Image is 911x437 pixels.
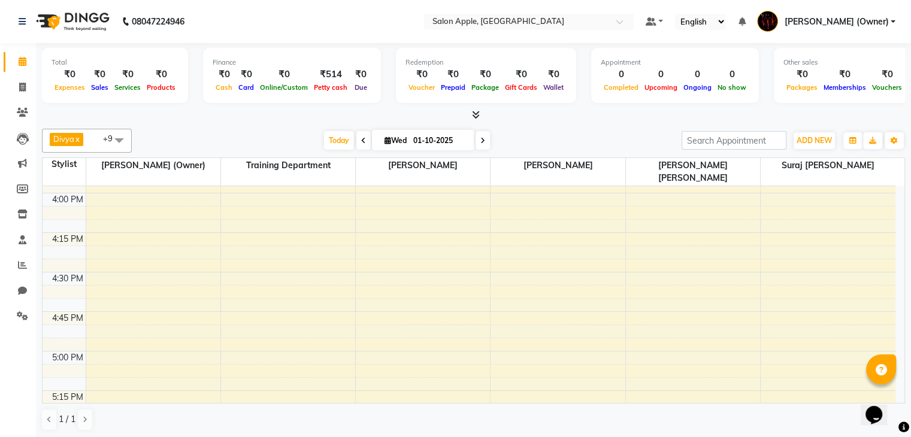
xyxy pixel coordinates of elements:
span: Prepaid [438,83,468,92]
span: Ongoing [680,83,715,92]
div: ₹0 [52,68,88,81]
div: Stylist [43,158,86,171]
div: 0 [680,68,715,81]
span: Voucher [405,83,438,92]
span: Gift Cards [502,83,540,92]
div: ₹0 [350,68,371,81]
div: Appointment [601,57,749,68]
b: 08047224946 [132,5,184,38]
span: Upcoming [641,83,680,92]
div: 5:00 PM [50,351,86,364]
span: Package [468,83,502,92]
div: ₹0 [540,68,567,81]
span: Services [111,83,144,92]
span: [PERSON_NAME] [356,158,490,173]
span: Cash [213,83,235,92]
span: Sales [88,83,111,92]
span: Training Department [221,158,355,173]
span: No show [715,83,749,92]
iframe: chat widget [861,389,899,425]
span: [PERSON_NAME] (Owner) [784,16,888,28]
div: ₹0 [235,68,257,81]
span: [PERSON_NAME] [491,158,625,173]
span: +9 [103,133,122,143]
span: Vouchers [869,83,905,92]
div: Total [52,57,178,68]
div: ₹0 [821,68,869,81]
div: ₹0 [502,68,540,81]
span: Petty cash [311,83,350,92]
div: ₹0 [111,68,144,81]
span: Online/Custom [257,83,311,92]
div: 4:45 PM [50,312,86,324]
img: logo [31,5,113,38]
span: Suraj [PERSON_NAME] [761,158,895,173]
div: ₹0 [438,68,468,81]
span: 1 / 1 [59,413,75,426]
div: 0 [641,68,680,81]
span: [PERSON_NAME] (Owner) [86,158,220,173]
div: 0 [715,68,749,81]
span: Wallet [540,83,567,92]
div: ₹0 [468,68,502,81]
span: ADD NEW [797,136,832,145]
input: Search Appointment [682,131,786,150]
span: Memberships [821,83,869,92]
div: ₹0 [405,68,438,81]
span: Today [324,131,354,150]
span: [PERSON_NAME] [PERSON_NAME] [626,158,760,186]
div: Finance [213,57,371,68]
div: ₹0 [257,68,311,81]
div: 5:15 PM [50,391,86,403]
div: ₹0 [88,68,111,81]
span: Due [352,83,370,92]
span: Card [235,83,257,92]
div: ₹0 [869,68,905,81]
button: ADD NEW [794,132,835,149]
input: 2025-10-01 [410,132,470,150]
div: 0 [601,68,641,81]
div: ₹0 [213,68,235,81]
div: ₹0 [783,68,821,81]
div: Redemption [405,57,567,68]
span: Packages [783,83,821,92]
span: Expenses [52,83,88,92]
a: x [74,134,80,144]
div: 4:00 PM [50,193,86,206]
div: 4:15 PM [50,233,86,245]
span: Products [144,83,178,92]
span: Completed [601,83,641,92]
div: 4:30 PM [50,272,86,285]
span: Wed [382,136,410,145]
img: Sonali (Owner) [757,11,778,32]
span: Divya [53,134,74,144]
div: ₹514 [311,68,350,81]
div: ₹0 [144,68,178,81]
